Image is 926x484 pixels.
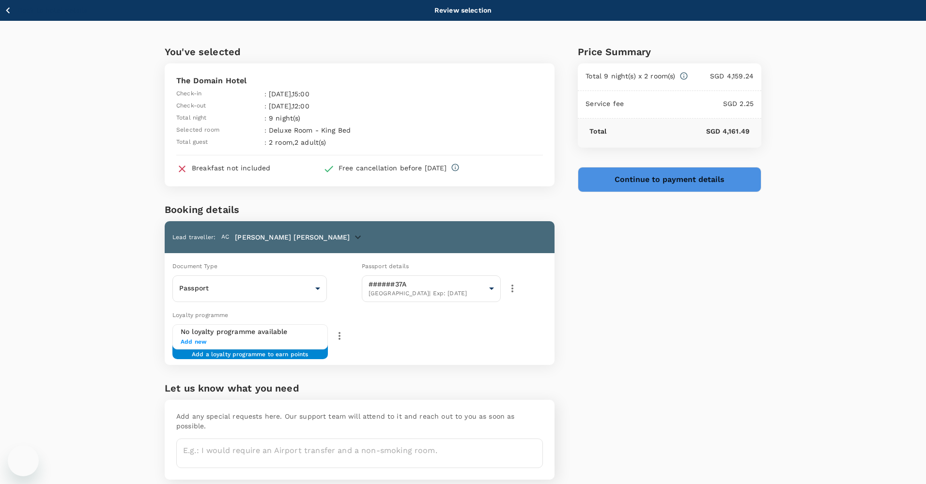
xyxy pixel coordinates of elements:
[165,202,555,217] h6: Booking details
[264,89,266,99] span: :
[192,163,270,173] div: Breakfast not included
[176,113,207,123] span: Total night
[176,101,206,111] span: Check-out
[172,263,217,270] span: Document Type
[221,232,229,242] span: AC
[434,5,492,15] div: Review selection
[606,126,750,136] p: SGD 4,161.49
[369,279,485,289] p: ######37A
[578,167,761,192] button: Continue to payment details
[165,44,555,60] h6: You've selected
[264,125,266,135] span: :
[586,71,675,81] p: Total 9 night(s) x 2 room(s)
[192,350,309,351] span: Add a loyalty programme to earn points
[172,234,216,241] span: Lead traveller :
[179,283,311,293] p: Passport
[165,380,555,396] h6: Let us know what you need
[624,99,754,108] p: SGD 2.25
[176,89,201,99] span: Check-in
[235,232,350,242] p: [PERSON_NAME] [PERSON_NAME]
[269,101,431,111] p: [DATE] , 12:00
[339,163,447,173] div: Free cancellation before [DATE]
[264,101,266,111] span: :
[18,5,87,15] p: Back to hotel details
[589,126,606,136] p: Total
[362,272,501,305] div: ######37A[GEOGRAPHIC_DATA]| Exp: [DATE]
[578,44,761,60] div: Price Summary
[269,137,431,147] p: 2 room , 2 adult(s)
[172,312,229,318] span: Loyalty programme
[176,125,219,135] span: Selected room
[176,87,433,147] table: simple table
[369,289,485,299] span: [GEOGRAPHIC_DATA] | Exp: [DATE]
[451,163,460,172] svg: Full refund before 2025-09-30 14:00 (note : CXL 1500 HTL TIME ON 30SEP25-) additional details fro...
[172,276,327,301] div: Passport
[264,113,266,123] span: :
[586,99,624,108] p: Service fee
[269,113,431,123] p: 9 night(s)
[8,445,39,476] iframe: Button to launch messaging window
[269,125,431,135] p: Deluxe Room - King Bed
[4,4,87,16] button: Back to hotel details
[181,327,320,337] h6: No loyalty programme available
[176,411,543,431] p: Add any special requests here. Our support team will attend to it and reach out to you as soon as...
[688,71,754,81] p: SGD 4,159.24
[362,263,409,270] span: Passport details
[181,337,320,347] span: Add new
[176,75,543,87] p: The Domain Hotel
[264,137,266,147] span: :
[269,89,431,99] p: [DATE] , 15:00
[176,137,208,147] span: Total guest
